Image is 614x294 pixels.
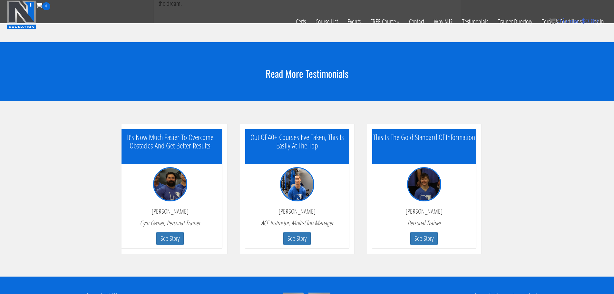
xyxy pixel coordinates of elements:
a: Certs [291,10,311,33]
a: Contact [404,10,429,33]
button: See Story [410,232,438,246]
a: Testimonials [457,10,493,33]
a: See Story [156,233,184,242]
button: See Story [156,232,184,246]
h5: It’s Now Much Easier To Overcome Obstacles And Get Better Results [118,133,222,150]
p: [PERSON_NAME] [250,208,344,215]
em: ACE Instructor, Multi-Club Manager [261,218,333,227]
img: testimonial [280,167,314,201]
a: FREE Course [365,10,404,33]
a: 0 items: $0.00 [549,17,598,25]
em: Gym Owner, Personal Trainer [140,218,200,227]
span: $ [582,17,585,25]
a: Terms & Conditions [537,10,587,33]
a: Events [343,10,365,33]
a: Log In [587,10,609,33]
h5: This Is The Gold Standard Of Information [372,133,476,141]
img: testimonial [407,167,441,201]
a: Why N1? [429,10,457,33]
a: Course List [311,10,343,33]
em: Personal Trainer [407,218,441,227]
a: Trainer Directory [493,10,537,33]
img: n1-education [7,0,36,29]
h5: Out Of 40+ Courses I’ve Taken, This Is Easily At The Top [245,133,349,150]
span: items: [563,17,580,25]
button: See Story [283,232,311,246]
span: 0 [557,17,561,25]
a: 0 [36,1,50,9]
span: 0 [42,2,50,10]
p: [PERSON_NAME] [377,208,471,215]
a: See Story [283,233,311,242]
bdi: 0.00 [582,17,598,25]
img: icon11.png [549,18,556,24]
a: See Story [410,233,438,242]
p: [PERSON_NAME] [123,208,217,215]
img: testimonial [153,167,187,201]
